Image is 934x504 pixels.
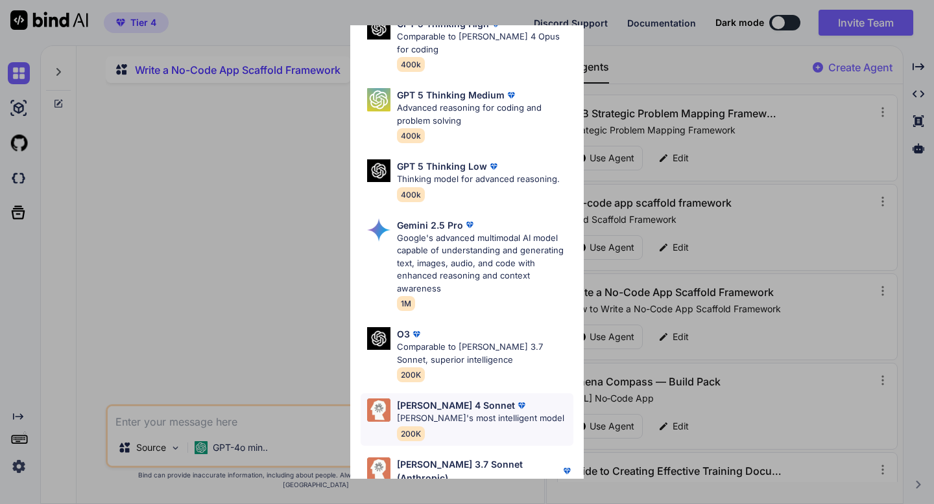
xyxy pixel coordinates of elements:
[367,17,390,40] img: Pick Models
[397,30,573,56] p: Comparable to [PERSON_NAME] 4 Opus for coding
[397,398,515,412] p: [PERSON_NAME] 4 Sonnet
[367,88,390,111] img: Pick Models
[367,218,390,242] img: Pick Models
[397,412,564,425] p: [PERSON_NAME]'s most intelligent model
[397,159,487,173] p: GPT 5 Thinking Low
[367,457,390,481] img: Pick Models
[397,187,425,202] span: 400k
[487,160,500,173] img: premium
[367,327,390,350] img: Pick Models
[463,218,476,231] img: premium
[397,426,425,441] span: 200K
[367,159,390,182] img: Pick Models
[397,218,463,232] p: Gemini 2.5 Pro
[397,88,505,102] p: GPT 5 Thinking Medium
[397,57,425,72] span: 400k
[397,173,560,186] p: Thinking model for advanced reasoning.
[397,232,573,295] p: Google's advanced multimodal AI model capable of understanding and generating text, images, audio...
[515,399,528,412] img: premium
[397,327,410,341] p: O3
[505,89,518,102] img: premium
[560,464,573,477] img: premium
[367,398,390,422] img: Pick Models
[397,128,425,143] span: 400k
[397,296,415,311] span: 1M
[397,102,573,127] p: Advanced reasoning for coding and problem solving
[397,341,573,366] p: Comparable to [PERSON_NAME] 3.7 Sonnet, superior intelligence
[410,328,423,341] img: premium
[397,457,560,485] p: [PERSON_NAME] 3.7 Sonnet (Anthropic)
[397,367,425,382] span: 200K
